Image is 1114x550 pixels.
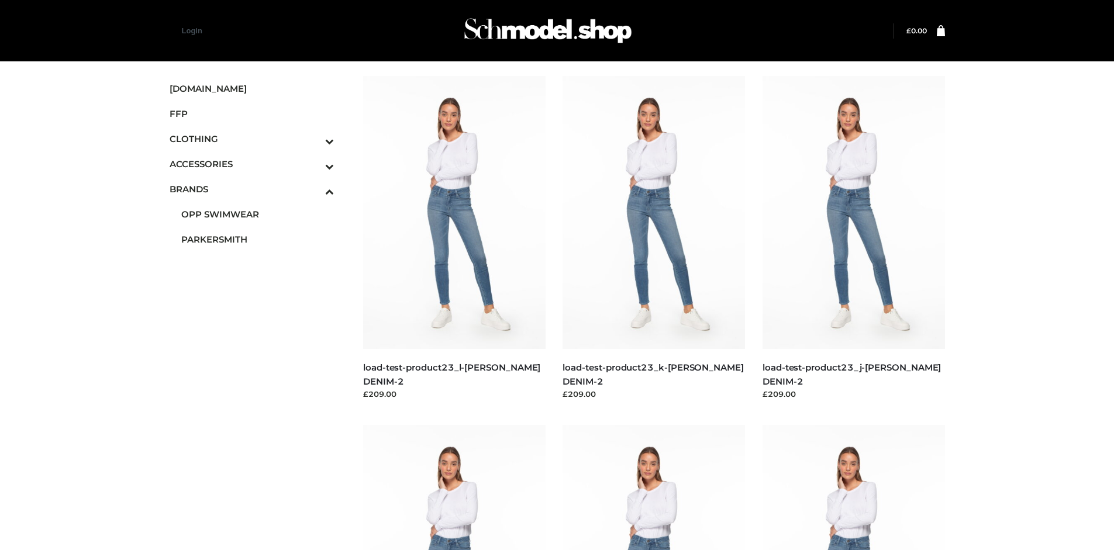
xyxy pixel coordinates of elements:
button: Toggle Submenu [293,151,334,177]
button: Toggle Submenu [293,177,334,202]
span: OPP SWIMWEAR [181,207,334,221]
span: FFP [170,107,334,120]
a: £0.00 [906,26,927,35]
span: ACCESSORIES [170,157,334,171]
div: £209.00 [563,388,745,400]
a: ACCESSORIESToggle Submenu [170,151,334,177]
div: £209.00 [363,388,546,400]
a: OPP SWIMWEAR [181,202,334,227]
span: PARKERSMITH [181,233,334,246]
button: Toggle Submenu [293,126,334,151]
bdi: 0.00 [906,26,927,35]
span: CLOTHING [170,132,334,146]
a: BRANDSToggle Submenu [170,177,334,202]
a: FFP [170,101,334,126]
a: load-test-product23_j-[PERSON_NAME] DENIM-2 [763,362,941,386]
span: [DOMAIN_NAME] [170,82,334,95]
a: PARKERSMITH [181,227,334,252]
a: load-test-product23_l-[PERSON_NAME] DENIM-2 [363,362,540,386]
img: Schmodel Admin 964 [460,8,636,54]
a: load-test-product23_k-[PERSON_NAME] DENIM-2 [563,362,743,386]
span: BRANDS [170,182,334,196]
div: £209.00 [763,388,945,400]
a: Login [182,26,202,35]
a: [DOMAIN_NAME] [170,76,334,101]
a: CLOTHINGToggle Submenu [170,126,334,151]
span: £ [906,26,911,35]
